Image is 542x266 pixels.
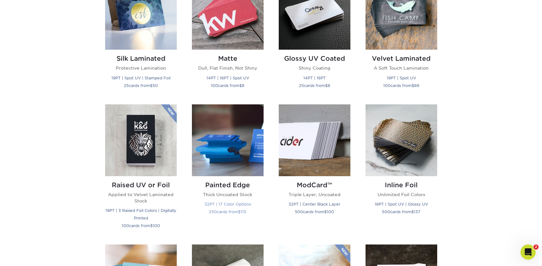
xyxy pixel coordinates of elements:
p: Shiny Coating [279,65,350,71]
p: Protective Lamination [105,65,177,71]
a: Inline Foil Business Cards Inline Foil Unlimited Foil Colors 16PT | Spot UV | Glossy UV 500cards ... [366,104,437,237]
p: Thick Uncoated Stock [192,191,264,198]
small: 32PT | 17 Color Options [205,202,251,207]
h2: Matte [192,55,264,62]
p: Unlimited Foil Colors [366,191,437,198]
small: 14PT | 16PT [303,76,326,80]
h2: Velvet Laminated [366,55,437,62]
a: Raised UV or Foil Business Cards Raised UV or Foil Applied to Velvet Laminated Stock 19PT | 3 Rai... [105,104,177,237]
small: cards from [211,83,244,88]
a: ModCard™ Business Cards ModCard™ Triple Layer, Uncoated 32PT | Center Black Layer 500cards from$100 [279,104,350,237]
span: $ [150,83,152,88]
span: 8 [328,83,330,88]
span: $ [239,83,242,88]
small: cards from [383,83,419,88]
img: New Product [161,104,177,123]
h2: Raised UV or Foil [105,181,177,189]
h2: Silk Laminated [105,55,177,62]
p: A Soft Touch Lamination [366,65,437,71]
h2: Glossy UV Coated [279,55,350,62]
span: 25 [299,83,304,88]
h2: Painted Edge [192,181,264,189]
p: Dull, Flat Finish, Not Shiny [192,65,264,71]
span: 100 [327,209,334,214]
img: ModCard™ Business Cards [279,104,350,176]
iframe: Intercom live chat [521,244,536,260]
p: Applied to Velvet Laminated Stock [105,191,177,204]
small: cards from [295,209,334,214]
small: cards from [124,83,158,88]
span: 115 [241,209,246,214]
span: 2 [533,244,539,250]
span: 137 [414,209,420,214]
span: 100 [211,83,218,88]
span: 25 [124,83,129,88]
p: Triple Layer, Uncoated [279,191,350,198]
span: $ [411,209,414,214]
a: Painted Edge Business Cards Painted Edge Thick Uncoated Stock 32PT | 17 Color Options 250cards fr... [192,104,264,237]
small: cards from [299,83,330,88]
span: 500 [295,209,303,214]
span: 100 [383,83,390,88]
span: $ [150,223,153,228]
img: New Product [335,244,350,263]
small: 19PT | Spot UV [387,76,416,80]
span: $ [325,83,328,88]
small: cards from [122,223,160,228]
img: Inline Foil Business Cards [366,104,437,176]
span: 500 [382,209,390,214]
span: 89 [414,83,419,88]
span: 100 [122,223,129,228]
span: 8 [242,83,244,88]
span: 250 [209,209,217,214]
small: 14PT | 16PT | Spot UV [206,76,249,80]
h2: ModCard™ [279,181,350,189]
small: cards from [382,209,420,214]
small: 19PT | Spot UV | Stamped Foil [111,76,170,80]
span: $ [238,209,241,214]
small: 16PT | Spot UV | Glossy UV [375,202,428,207]
img: Painted Edge Business Cards [192,104,264,176]
span: $ [412,83,414,88]
small: 19PT | 3 Raised Foil Colors | Digitally Printed [105,208,176,220]
span: 100 [153,223,160,228]
span: 50 [152,83,158,88]
span: $ [324,209,327,214]
h2: Inline Foil [366,181,437,189]
img: Raised UV or Foil Business Cards [105,104,177,176]
small: cards from [209,209,246,214]
small: 32PT | Center Black Layer [289,202,340,207]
